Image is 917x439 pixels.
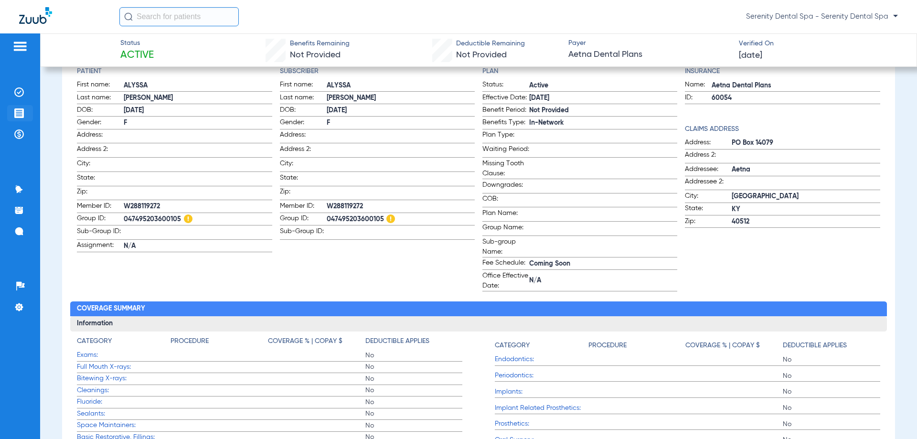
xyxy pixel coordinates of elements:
[12,41,28,52] img: hamburger-icon
[124,12,133,21] img: Search Icon
[77,173,124,186] span: State:
[869,393,917,439] iframe: Chat Widget
[77,214,124,225] span: Group ID:
[280,187,327,200] span: Zip:
[365,374,463,384] span: No
[268,336,342,346] h4: Coverage % | Copay $
[77,159,124,171] span: City:
[495,336,588,354] app-breakdown-title: Category
[327,106,475,116] span: [DATE]
[495,354,588,364] span: Endodontics:
[77,187,124,200] span: Zip:
[77,362,171,372] span: Full Mouth X-rays:
[290,51,341,59] span: Not Provided
[529,93,677,103] span: [DATE]
[685,66,880,76] app-breakdown-title: Insurance
[77,409,171,419] span: Sealants:
[77,105,124,117] span: DOB:
[280,118,327,129] span: Gender:
[783,336,880,354] app-breakdown-title: Deductible Applies
[685,124,880,134] h4: Claims Address
[280,214,327,225] span: Group ID:
[77,130,124,143] span: Address:
[732,165,880,175] span: Aetna
[739,50,762,62] span: [DATE]
[119,7,239,26] input: Search for patients
[124,93,272,103] span: [PERSON_NAME]
[365,397,463,407] span: No
[77,350,171,360] span: Exams:
[495,341,530,351] h4: Category
[77,144,124,157] span: Address 2:
[685,177,732,190] span: Addressee 2:
[280,80,327,91] span: First name:
[280,159,327,171] span: City:
[568,38,731,48] span: Payer
[365,421,463,430] span: No
[280,105,327,117] span: DOB:
[456,51,507,59] span: Not Provided
[77,118,124,129] span: Gender:
[482,118,529,129] span: Benefits Type:
[712,81,880,91] span: Aetna Dental Plans
[327,81,475,91] span: ALYSSA
[365,409,463,418] span: No
[365,385,463,395] span: No
[783,387,880,396] span: No
[327,93,475,103] span: [PERSON_NAME]
[783,371,880,381] span: No
[732,192,880,202] span: [GEOGRAPHIC_DATA]
[327,214,475,225] span: 047495203600105
[783,355,880,364] span: No
[171,336,209,346] h4: Procedure
[482,194,529,207] span: COB:
[529,106,677,116] span: Not Provided
[77,397,171,407] span: Fluoride:
[482,80,529,91] span: Status:
[495,403,588,413] span: Implant Related Prosthetics:
[77,240,124,252] span: Assignment:
[77,420,171,430] span: Space Maintainers:
[482,223,529,236] span: Group Name:
[124,106,272,116] span: [DATE]
[482,258,529,269] span: Fee Schedule:
[120,38,154,48] span: Status
[482,66,677,76] h4: Plan
[327,118,475,128] span: F
[456,39,525,49] span: Deductible Remaining
[77,336,171,350] app-breakdown-title: Category
[685,80,712,91] span: Name:
[482,130,529,143] span: Plan Type:
[280,173,327,186] span: State:
[685,93,712,104] span: ID:
[685,191,732,203] span: City:
[685,164,732,176] span: Addressee:
[482,237,529,257] span: Sub-group Name:
[386,214,395,223] img: Hazard
[783,419,880,429] span: No
[746,12,898,21] span: Serenity Dental Spa - Serenity Dental Spa
[588,341,627,351] h4: Procedure
[77,336,112,346] h4: Category
[732,204,880,214] span: KY
[124,214,272,225] span: 047495203600105
[120,49,154,62] span: Active
[482,271,529,291] span: Office Effective Date:
[184,214,192,223] img: Hazard
[77,385,171,396] span: Cleanings:
[365,351,463,360] span: No
[365,336,463,350] app-breakdown-title: Deductible Applies
[685,150,732,163] span: Address 2:
[685,216,732,228] span: Zip:
[280,66,475,76] app-breakdown-title: Subscriber
[783,341,847,351] h4: Deductible Applies
[529,118,677,128] span: In-Network
[529,276,677,286] span: N/A
[685,138,732,149] span: Address:
[280,201,327,213] span: Member ID:
[732,217,880,227] span: 40512
[482,93,529,104] span: Effective Date:
[77,66,272,76] h4: Patient
[739,39,901,49] span: Verified On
